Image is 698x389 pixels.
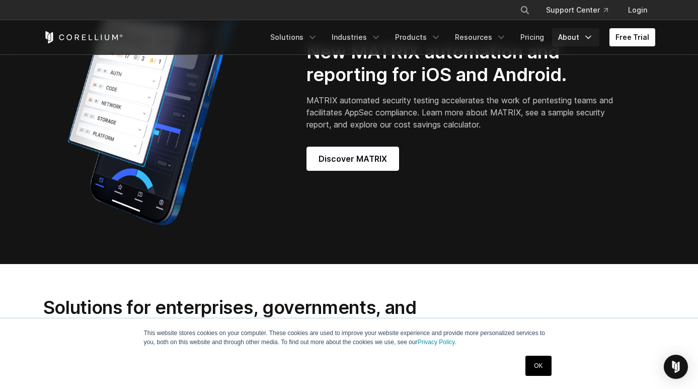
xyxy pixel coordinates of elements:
[326,28,387,46] a: Industries
[552,28,599,46] a: About
[449,28,512,46] a: Resources
[609,28,655,46] a: Free Trial
[508,1,655,19] div: Navigation Menu
[525,356,551,376] a: OK
[516,1,534,19] button: Search
[319,153,387,165] span: Discover MATRIX
[418,339,456,346] a: Privacy Policy.
[264,28,655,46] div: Navigation Menu
[43,296,444,341] h2: Solutions for enterprises, governments, and experts around the world.
[264,28,324,46] a: Solutions
[306,147,399,171] a: Discover MATRIX
[620,1,655,19] a: Login
[144,329,555,347] p: This website stores cookies on your computer. These cookies are used to improve your website expe...
[664,355,688,379] div: Open Intercom Messenger
[389,28,447,46] a: Products
[306,41,617,86] h2: New MATRIX automation and reporting for iOS and Android.
[306,94,617,131] p: MATRIX automated security testing accelerates the work of pentesting teams and facilitates AppSec...
[514,28,550,46] a: Pricing
[538,1,616,19] a: Support Center
[43,31,123,43] a: Corellium Home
